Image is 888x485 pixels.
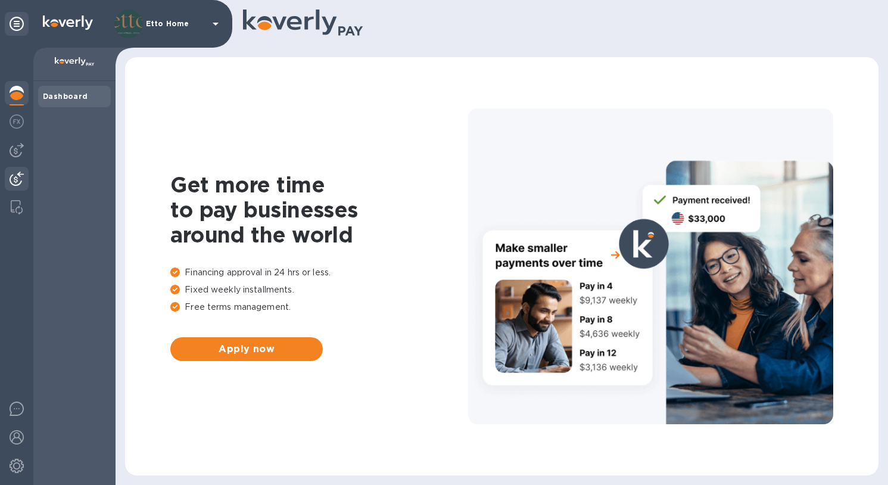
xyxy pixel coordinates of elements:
[180,342,313,356] span: Apply now
[170,172,468,247] h1: Get more time to pay businesses around the world
[170,337,323,361] button: Apply now
[170,266,468,279] p: Financing approval in 24 hrs or less.
[170,284,468,296] p: Fixed weekly installments.
[43,15,93,30] img: Logo
[5,12,29,36] div: Unpin categories
[170,301,468,313] p: Free terms management.
[10,114,24,129] img: Foreign exchange
[146,20,205,28] p: Etto Home
[43,92,88,101] b: Dashboard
